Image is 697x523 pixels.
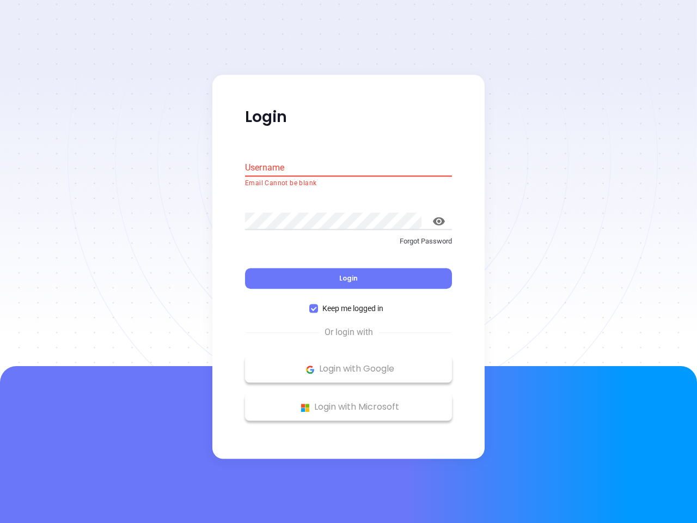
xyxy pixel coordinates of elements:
p: Login with Microsoft [250,399,447,416]
img: Google Logo [303,363,317,376]
p: Forgot Password [245,236,452,247]
p: Login with Google [250,361,447,378]
button: Login [245,269,452,289]
span: Keep me logged in [318,303,388,315]
button: Microsoft Logo Login with Microsoft [245,394,452,421]
span: Login [339,274,358,283]
button: toggle password visibility [426,208,452,234]
button: Google Logo Login with Google [245,356,452,383]
p: Login [245,107,452,127]
span: Or login with [319,326,378,339]
a: Forgot Password [245,236,452,256]
img: Microsoft Logo [298,401,312,415]
p: Email Cannot be blank [245,178,452,189]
